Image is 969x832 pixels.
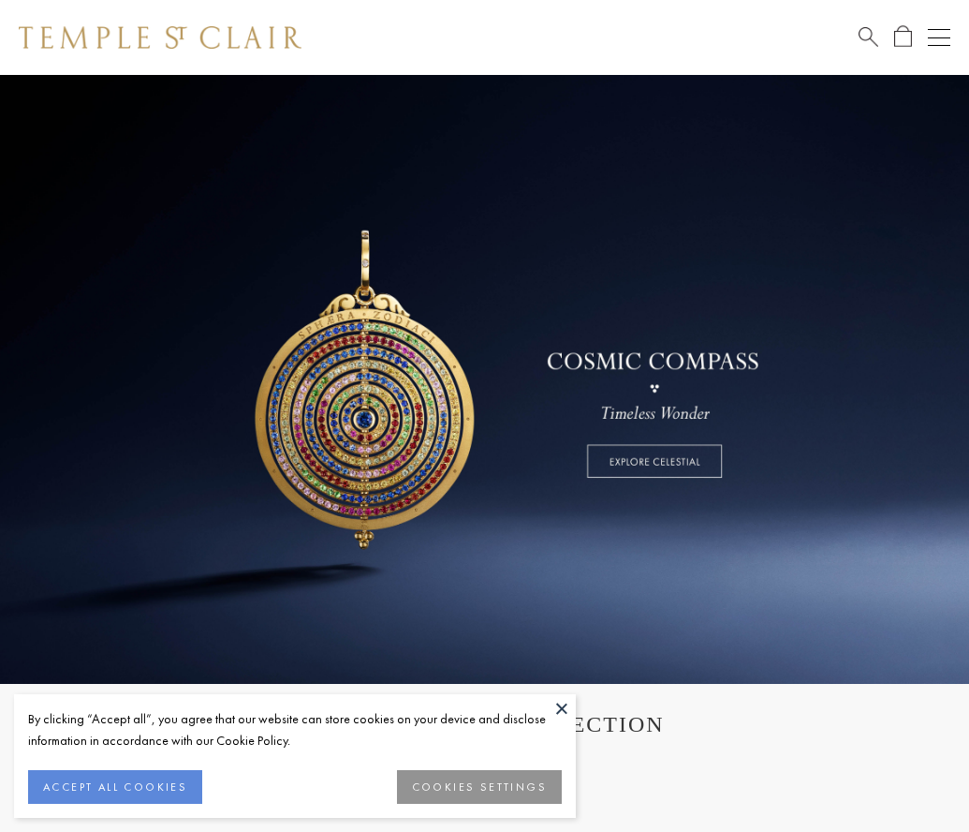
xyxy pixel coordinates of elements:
a: Open Shopping Bag [894,25,912,49]
img: Temple St. Clair [19,26,301,49]
button: ACCEPT ALL COOKIES [28,770,202,804]
a: Search [859,25,878,49]
div: By clicking “Accept all”, you agree that our website can store cookies on your device and disclos... [28,708,562,751]
button: COOKIES SETTINGS [397,770,562,804]
button: Open navigation [928,26,950,49]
